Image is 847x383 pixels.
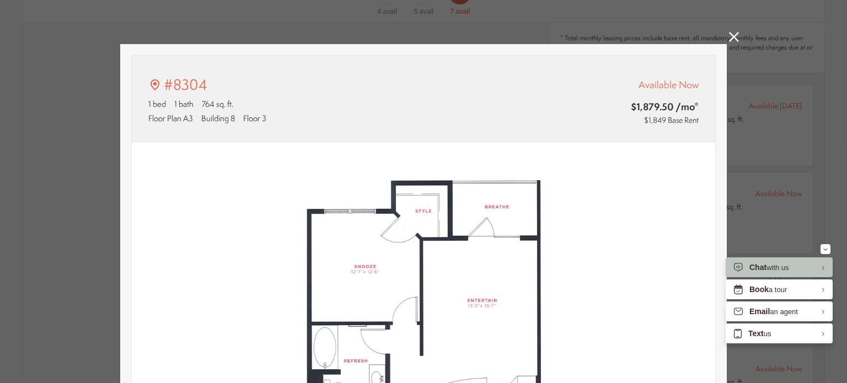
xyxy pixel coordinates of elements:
span: $1,879.50 /mo* [568,100,699,114]
span: $1,849 Base Rent [644,115,699,126]
span: 764 sq. ft. [202,98,233,110]
span: Floor 3 [243,112,266,124]
span: Building 8 [201,112,235,124]
span: Floor Plan A3 [148,112,193,124]
span: 1 bed [148,98,166,110]
p: #8304 [164,74,207,95]
span: Available Now [639,78,699,91]
span: 1 bath [174,98,194,110]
